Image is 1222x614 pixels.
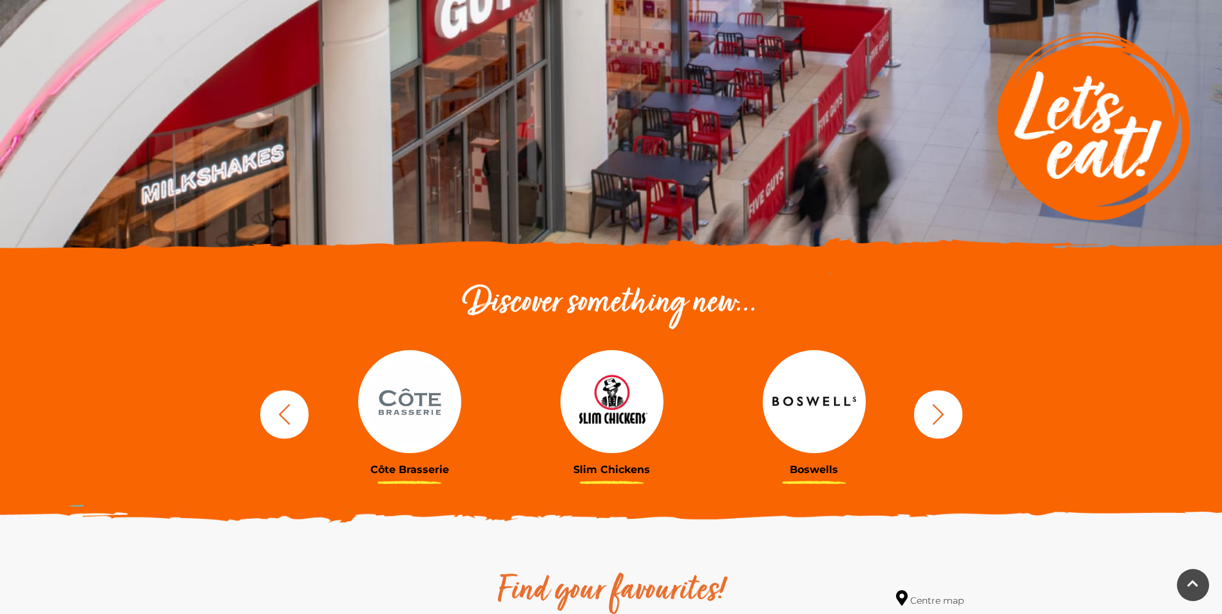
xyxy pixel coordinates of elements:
[723,350,906,476] a: Boswells
[896,590,964,608] a: Centre map
[520,350,703,476] a: Slim Chickens
[376,571,846,612] h2: Find your favourites!
[318,350,501,476] a: Côte Brasserie
[254,283,969,324] h2: Discover something new...
[520,463,703,476] h3: Slim Chickens
[723,463,906,476] h3: Boswells
[318,463,501,476] h3: Côte Brasserie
